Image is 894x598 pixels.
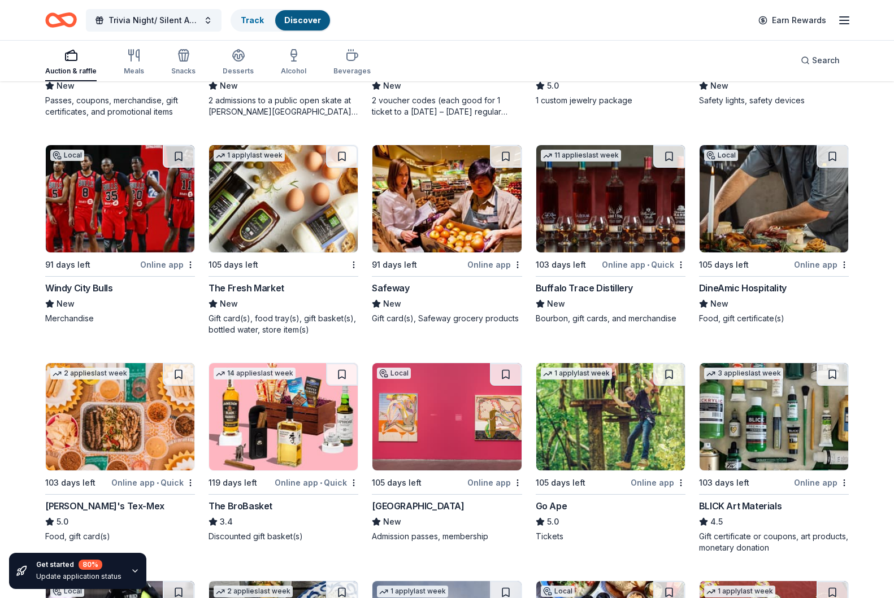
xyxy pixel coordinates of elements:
[372,363,522,542] a: Image for Museum of Contemporary Art ChicagoLocal105 days leftOnline app[GEOGRAPHIC_DATA]NewAdmis...
[209,499,272,513] div: The BroBasket
[209,145,358,335] a: Image for The Fresh Market1 applylast week105 days leftThe Fresh MarketNewGift card(s), food tray...
[547,515,559,529] span: 5.0
[124,44,144,81] button: Meals
[46,363,194,470] img: Image for Chuy's Tex-Mex
[281,67,306,76] div: Alcohol
[209,531,358,542] div: Discounted gift basket(s)
[699,363,849,553] a: Image for BLICK Art Materials3 applieslast week103 days leftOnline appBLICK Art Materials4.5Gift ...
[372,476,422,490] div: 105 days left
[209,363,358,542] a: Image for The BroBasket14 applieslast week119 days leftOnline app•QuickThe BroBasket3.4Discounted...
[333,44,371,81] button: Beverages
[812,54,840,67] span: Search
[467,257,522,272] div: Online app
[383,79,401,93] span: New
[45,313,195,324] div: Merchandise
[171,67,196,76] div: Snacks
[320,478,322,487] span: •
[704,586,775,597] div: 1 apply last week
[209,476,257,490] div: 119 days left
[46,145,194,252] img: Image for Windy City Bulls
[209,313,358,335] div: Gift card(s), food tray(s), gift basket(s), bottled water, store item(s)
[794,257,849,272] div: Online app
[50,150,84,161] div: Local
[281,44,306,81] button: Alcohol
[383,297,401,311] span: New
[372,281,409,295] div: Safeway
[536,258,586,272] div: 103 days left
[223,44,254,81] button: Desserts
[699,313,849,324] div: Food, gift certificate(s)
[372,531,522,542] div: Admission passes, membership
[45,281,113,295] div: Windy City Bulls
[220,515,233,529] span: 3.4
[86,9,222,32] button: Trivia Night/ Silent Auction Fundraiser
[45,363,195,542] a: Image for Chuy's Tex-Mex2 applieslast week103 days leftOnline app•Quick[PERSON_NAME]'s Tex-Mex5.0...
[275,475,358,490] div: Online app Quick
[792,49,849,72] button: Search
[284,15,321,25] a: Discover
[45,258,90,272] div: 91 days left
[157,478,159,487] span: •
[710,515,723,529] span: 4.5
[536,145,685,324] a: Image for Buffalo Trace Distillery11 applieslast week103 days leftOnline app•QuickBuffalo Trace D...
[124,67,144,76] div: Meals
[699,476,749,490] div: 103 days left
[223,67,254,76] div: Desserts
[209,281,284,295] div: The Fresh Market
[536,499,567,513] div: Go Ape
[377,586,448,597] div: 1 apply last week
[214,586,293,597] div: 2 applies last week
[377,368,411,379] div: Local
[699,258,749,272] div: 105 days left
[536,95,685,106] div: 1 custom jewelry package
[704,368,783,379] div: 3 applies last week
[699,281,787,295] div: DineAmic Hospitality
[704,150,738,161] div: Local
[602,257,685,272] div: Online app Quick
[57,515,68,529] span: 5.0
[57,297,75,311] span: New
[383,515,401,529] span: New
[372,363,521,470] img: Image for Museum of Contemporary Art Chicago
[710,79,728,93] span: New
[45,44,97,81] button: Auction & raffle
[752,10,833,30] a: Earn Rewards
[214,368,296,379] div: 14 applies last week
[372,499,464,513] div: [GEOGRAPHIC_DATA]
[50,368,129,379] div: 2 applies last week
[372,258,417,272] div: 91 days left
[79,560,102,570] div: 80 %
[536,363,685,542] a: Image for Go Ape1 applylast week105 days leftOnline appGo Ape5.0Tickets
[547,297,565,311] span: New
[57,79,75,93] span: New
[700,363,848,470] img: Image for BLICK Art Materials
[372,313,522,324] div: Gift card(s), Safeway grocery products
[45,7,77,33] a: Home
[209,363,358,470] img: Image for The BroBasket
[541,150,621,161] div: 11 applies last week
[231,9,331,32] button: TrackDiscover
[214,150,285,161] div: 1 apply last week
[45,67,97,76] div: Auction & raffle
[647,260,649,269] span: •
[36,572,121,581] div: Update application status
[536,313,685,324] div: Bourbon, gift cards, and merchandise
[372,145,521,252] img: Image for Safeway
[372,145,522,324] a: Image for Safeway91 days leftOnline appSafewayNewGift card(s), Safeway grocery products
[536,145,685,252] img: Image for Buffalo Trace Distillery
[220,79,238,93] span: New
[140,257,195,272] div: Online app
[794,475,849,490] div: Online app
[536,531,685,542] div: Tickets
[541,368,612,379] div: 1 apply last week
[171,44,196,81] button: Snacks
[467,475,522,490] div: Online app
[209,145,358,252] img: Image for The Fresh Market
[111,475,195,490] div: Online app Quick
[541,586,575,597] div: Local
[699,499,782,513] div: BLICK Art Materials
[241,15,264,25] a: Track
[699,531,849,553] div: Gift certificate or coupons, art products, monetary donation
[536,476,585,490] div: 105 days left
[699,145,849,324] a: Image for DineAmic HospitalityLocal105 days leftOnline appDineAmic HospitalityNewFood, gift certi...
